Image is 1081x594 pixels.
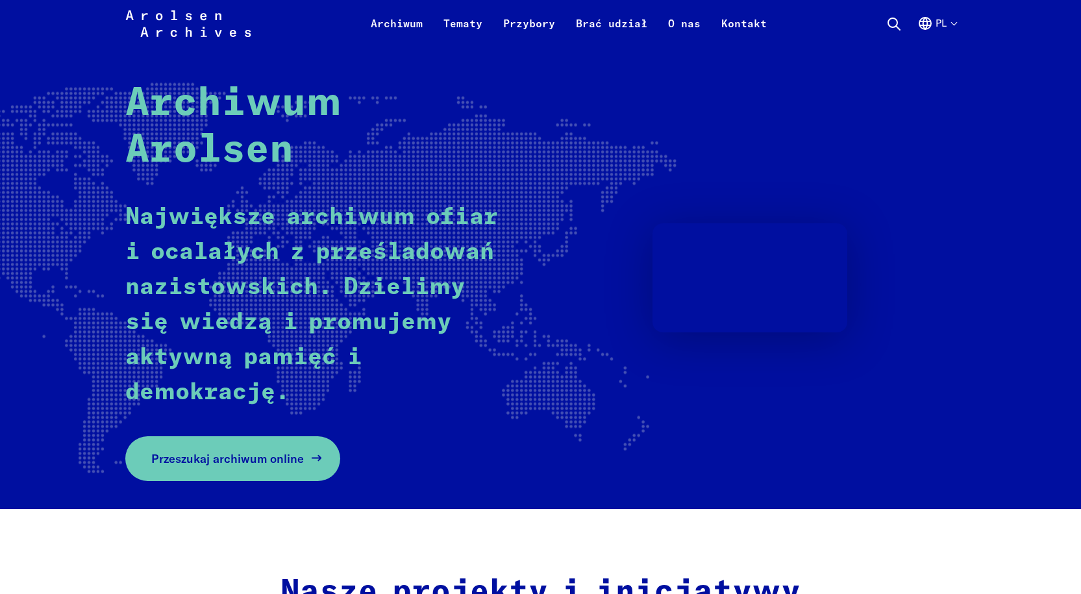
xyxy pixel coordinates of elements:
a: Archiwum [360,16,433,47]
font: Największe archiwum ofiar i ocalałych z prześladowań nazistowskich. Dzielimy się wiedzą i promuje... [125,206,498,404]
font: Archiwum [371,17,423,30]
a: Kontakt [711,16,777,47]
a: Przeszukaj archiwum online [125,436,340,481]
a: Brać udział [565,16,658,47]
a: Przybory [493,16,565,47]
a: O nas [658,16,711,47]
button: Angielski, wybór języka [917,16,956,47]
font: O nas [668,17,701,30]
nav: Podstawowy [360,8,777,39]
font: Archiwum Arolsen [125,84,342,170]
font: pl [936,17,947,29]
a: Tematy [433,16,493,47]
font: Brać udział [576,17,647,30]
font: Przybory [503,17,555,30]
font: Tematy [443,17,482,30]
font: Kontakt [721,17,767,30]
font: Przeszukaj archiwum online [151,451,304,466]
